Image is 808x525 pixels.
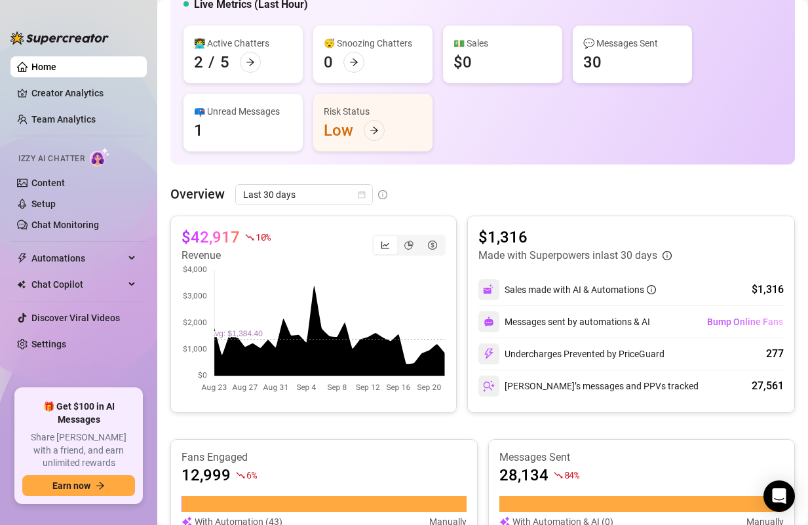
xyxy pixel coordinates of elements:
[349,58,358,67] span: arrow-right
[453,52,472,73] div: $0
[324,104,422,119] div: Risk Status
[220,52,229,73] div: 5
[17,253,28,263] span: thunderbolt
[766,346,784,362] div: 277
[484,317,494,327] img: svg%3e
[378,190,387,199] span: info-circle
[17,280,26,289] img: Chat Copilot
[90,147,110,166] img: AI Chatter
[194,104,292,119] div: 📪 Unread Messages
[22,475,135,496] button: Earn nowarrow-right
[194,36,292,50] div: 👩‍💻 Active Chatters
[372,235,446,256] div: segmented control
[478,376,699,397] div: [PERSON_NAME]’s messages and PPVs tracked
[236,471,245,480] span: fall
[18,153,85,165] span: Izzy AI Chatter
[752,378,784,394] div: 27,561
[31,248,125,269] span: Automations
[243,185,365,204] span: Last 30 days
[404,241,414,250] span: pie-chart
[31,178,65,188] a: Content
[564,469,579,481] span: 84 %
[483,284,495,296] img: svg%3e
[478,311,650,332] div: Messages sent by automations & AI
[22,431,135,470] span: Share [PERSON_NAME] with a friend, and earn unlimited rewards
[52,480,90,491] span: Earn now
[182,450,467,465] article: Fans Engaged
[453,36,552,50] div: 💵 Sales
[499,465,548,486] article: 28,134
[31,313,120,323] a: Discover Viral Videos
[182,465,231,486] article: 12,999
[663,251,672,260] span: info-circle
[246,58,255,67] span: arrow-right
[10,31,109,45] img: logo-BBDzfeDw.svg
[31,220,99,230] a: Chat Monitoring
[194,52,203,73] div: 2
[324,36,422,50] div: 😴 Snoozing Chatters
[31,114,96,125] a: Team Analytics
[763,480,795,512] div: Open Intercom Messenger
[170,184,225,204] article: Overview
[428,241,437,250] span: dollar-circle
[31,83,136,104] a: Creator Analytics
[478,227,672,248] article: $1,316
[31,199,56,209] a: Setup
[324,52,333,73] div: 0
[499,450,784,465] article: Messages Sent
[554,471,563,480] span: fall
[246,469,256,481] span: 6 %
[31,339,66,349] a: Settings
[96,481,105,490] span: arrow-right
[505,282,656,297] div: Sales made with AI & Automations
[478,343,664,364] div: Undercharges Prevented by PriceGuard
[182,227,240,248] article: $42,917
[22,400,135,426] span: 🎁 Get $100 in AI Messages
[245,233,254,242] span: fall
[647,285,656,294] span: info-circle
[707,317,783,327] span: Bump Online Fans
[381,241,390,250] span: line-chart
[358,191,366,199] span: calendar
[706,311,784,332] button: Bump Online Fans
[31,62,56,72] a: Home
[752,282,784,298] div: $1,316
[583,36,682,50] div: 💬 Messages Sent
[478,248,657,263] article: Made with Superpowers in last 30 days
[256,231,271,243] span: 10 %
[31,274,125,295] span: Chat Copilot
[483,348,495,360] img: svg%3e
[370,126,379,135] span: arrow-right
[194,120,203,141] div: 1
[583,52,602,73] div: 30
[483,380,495,392] img: svg%3e
[182,248,271,263] article: Revenue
